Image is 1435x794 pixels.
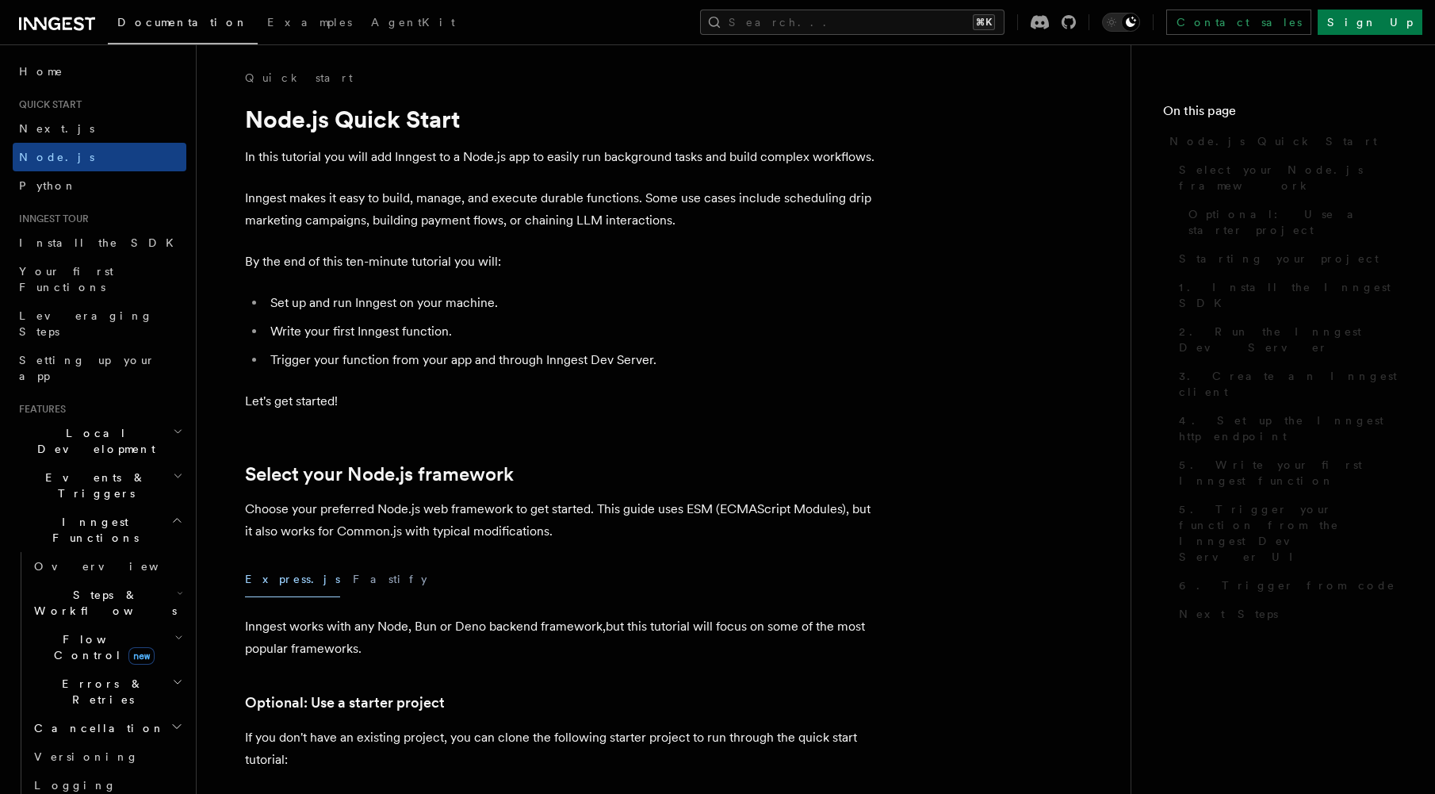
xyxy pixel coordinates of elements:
kbd: ⌘K [973,14,995,30]
span: Node.js [19,151,94,163]
a: 4. Set up the Inngest http endpoint [1173,406,1403,451]
span: Starting your project [1179,251,1379,267]
span: Steps & Workflows [28,587,177,619]
button: Errors & Retries [28,669,186,714]
span: Documentation [117,16,248,29]
button: Inngest Functions [13,508,186,552]
span: 3. Create an Inngest client [1179,368,1403,400]
button: Toggle dark mode [1102,13,1140,32]
span: Your first Functions [19,265,113,293]
p: Let's get started! [245,390,879,412]
a: Contact sales [1166,10,1311,35]
span: Setting up your app [19,354,155,382]
a: Overview [28,552,186,581]
a: Examples [258,5,362,43]
a: Install the SDK [13,228,186,257]
span: Events & Triggers [13,470,173,501]
span: Examples [267,16,352,29]
p: Inngest makes it easy to build, manage, and execute durable functions. Some use cases include sch... [245,187,879,232]
p: If you don't have an existing project, you can clone the following starter project to run through... [245,727,879,771]
span: Python [19,179,77,192]
a: Next Steps [1173,600,1403,628]
span: Local Development [13,425,173,457]
span: Node.js Quick Start [1169,133,1377,149]
span: Select your Node.js framework [1179,162,1403,194]
span: Inngest tour [13,213,89,225]
button: Cancellation [28,714,186,742]
span: Inngest Functions [13,514,171,546]
span: AgentKit [371,16,455,29]
a: Select your Node.js framework [245,463,514,485]
span: Cancellation [28,720,165,736]
span: 4. Set up the Inngest http endpoint [1179,412,1403,444]
a: 5. Write your first Inngest function [1173,451,1403,495]
a: Documentation [108,5,258,44]
span: 5. Write your first Inngest function [1179,457,1403,489]
a: Versioning [28,742,186,771]
a: Optional: Use a starter project [245,692,445,714]
a: Sign Up [1318,10,1422,35]
span: Features [13,403,66,416]
a: Starting your project [1173,244,1403,273]
span: 1. Install the Inngest SDK [1179,279,1403,311]
button: Flow Controlnew [28,625,186,669]
li: Trigger your function from your app and through Inngest Dev Server. [266,349,879,371]
span: new [128,647,155,665]
span: Next Steps [1179,606,1278,622]
span: Leveraging Steps [19,309,153,338]
a: Python [13,171,186,200]
button: Fastify [353,562,427,597]
p: Inngest works with any Node, Bun or Deno backend framework,but this tutorial will focus on some o... [245,616,879,660]
a: Quick start [245,70,353,86]
span: Quick start [13,98,82,111]
a: Your first Functions [13,257,186,301]
a: 1. Install the Inngest SDK [1173,273,1403,317]
a: 5. Trigger your function from the Inngest Dev Server UI [1173,495,1403,571]
button: Events & Triggers [13,463,186,508]
button: Steps & Workflows [28,581,186,625]
a: Node.js Quick Start [1163,127,1403,155]
a: Leveraging Steps [13,301,186,346]
span: Logging [34,779,117,792]
a: Node.js [13,143,186,171]
h1: Node.js Quick Start [245,105,879,133]
li: Write your first Inngest function. [266,320,879,343]
span: Versioning [34,750,139,763]
a: 3. Create an Inngest client [1173,362,1403,406]
span: Optional: Use a starter project [1188,206,1403,238]
a: AgentKit [362,5,465,43]
a: Setting up your app [13,346,186,390]
button: Search...⌘K [700,10,1004,35]
span: Overview [34,560,197,573]
span: Install the SDK [19,236,183,249]
a: 6. Trigger from code [1173,571,1403,600]
h4: On this page [1163,102,1403,127]
span: Errors & Retries [28,676,172,708]
button: Express.js [245,562,340,597]
button: Local Development [13,419,186,463]
p: Choose your preferred Node.js web framework to get started. This guide uses ESM (ECMAScript Modul... [245,498,879,543]
span: Next.js [19,122,94,135]
li: Set up and run Inngest on your machine. [266,292,879,314]
p: By the end of this ten-minute tutorial you will: [245,251,879,273]
span: Home [19,63,63,79]
span: 5. Trigger your function from the Inngest Dev Server UI [1179,501,1403,565]
a: Next.js [13,114,186,143]
span: Flow Control [28,631,174,663]
a: Select your Node.js framework [1173,155,1403,200]
span: 6. Trigger from code [1179,577,1395,593]
span: 2. Run the Inngest Dev Server [1179,324,1403,355]
p: In this tutorial you will add Inngest to a Node.js app to easily run background tasks and build c... [245,146,879,168]
a: 2. Run the Inngest Dev Server [1173,317,1403,362]
a: Home [13,57,186,86]
a: Optional: Use a starter project [1182,200,1403,244]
